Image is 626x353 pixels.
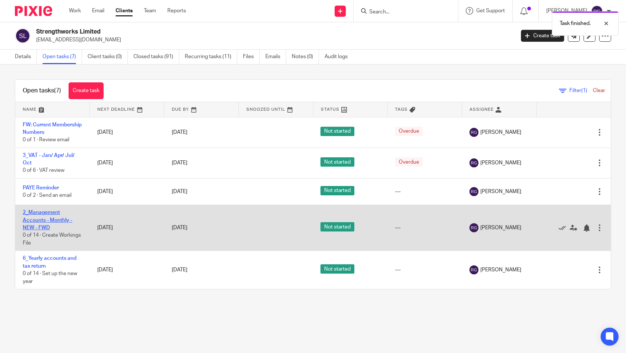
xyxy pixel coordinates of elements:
a: Work [69,7,81,15]
span: Not started [320,222,354,231]
span: Not started [320,186,354,195]
img: svg%3E [469,158,478,167]
img: svg%3E [469,223,478,232]
img: svg%3E [469,265,478,274]
a: Team [144,7,156,15]
a: Mark as done [559,224,570,231]
a: Open tasks (7) [42,50,82,64]
a: 3_VAT - Jan/ Apr/ Jul/ Oct [23,153,75,166]
div: --- [395,266,455,274]
img: svg%3E [469,187,478,196]
span: [DATE] [172,267,187,272]
a: Email [92,7,104,15]
span: 0 of 14 · Set up the new year [23,271,77,284]
img: Pixie [15,6,52,16]
p: [EMAIL_ADDRESS][DOMAIN_NAME] [36,36,510,44]
span: (1) [581,88,587,93]
p: Task finished. [560,20,591,27]
a: Details [15,50,37,64]
h1: Open tasks [23,87,61,95]
span: Status [321,107,339,111]
span: 0 of 1 · Review email [23,137,69,142]
span: [DATE] [172,130,187,135]
a: Notes (0) [292,50,319,64]
a: Emails [265,50,286,64]
span: (7) [54,88,61,94]
a: 2_Management Accounts - Monthly - NEW - FWD [23,210,72,230]
a: Clear [593,88,605,93]
td: [DATE] [90,205,164,251]
td: [DATE] [90,148,164,178]
td: [DATE] [90,117,164,148]
a: Reports [167,7,186,15]
span: Filter [569,88,593,93]
div: --- [395,188,455,195]
span: Overdue [395,127,423,136]
a: FW: Current Membership Numbers [23,122,82,135]
img: svg%3E [15,28,31,44]
span: [DATE] [172,160,187,166]
a: Create task [69,82,104,99]
a: Closed tasks (91) [133,50,179,64]
span: Not started [320,157,354,167]
span: [PERSON_NAME] [480,224,521,231]
img: svg%3E [591,5,603,17]
span: 0 of 2 · Send an email [23,193,72,198]
a: Audit logs [325,50,353,64]
span: [PERSON_NAME] [480,266,521,274]
a: 6_Yearly accounts and tax return [23,256,76,268]
a: Create task [521,30,564,42]
img: svg%3E [469,128,478,137]
div: --- [395,224,455,231]
span: [PERSON_NAME] [480,129,521,136]
td: [DATE] [90,178,164,205]
span: [PERSON_NAME] [480,159,521,167]
a: Recurring tasks (11) [185,50,237,64]
span: [PERSON_NAME] [480,188,521,195]
span: Not started [320,127,354,136]
span: 0 of 6 · VAT review [23,168,64,173]
span: [DATE] [172,225,187,230]
h2: Strengthworks Limited [36,28,415,36]
a: Clients [116,7,133,15]
span: Snoozed Until [246,107,285,111]
span: 0 of 14 · Create Workings File [23,233,81,246]
span: [DATE] [172,189,187,194]
a: Client tasks (0) [88,50,128,64]
td: [DATE] [90,251,164,289]
span: Tags [395,107,408,111]
a: PAYE Reminder [23,185,59,190]
span: Not started [320,264,354,274]
a: Files [243,50,260,64]
span: Overdue [395,157,423,167]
